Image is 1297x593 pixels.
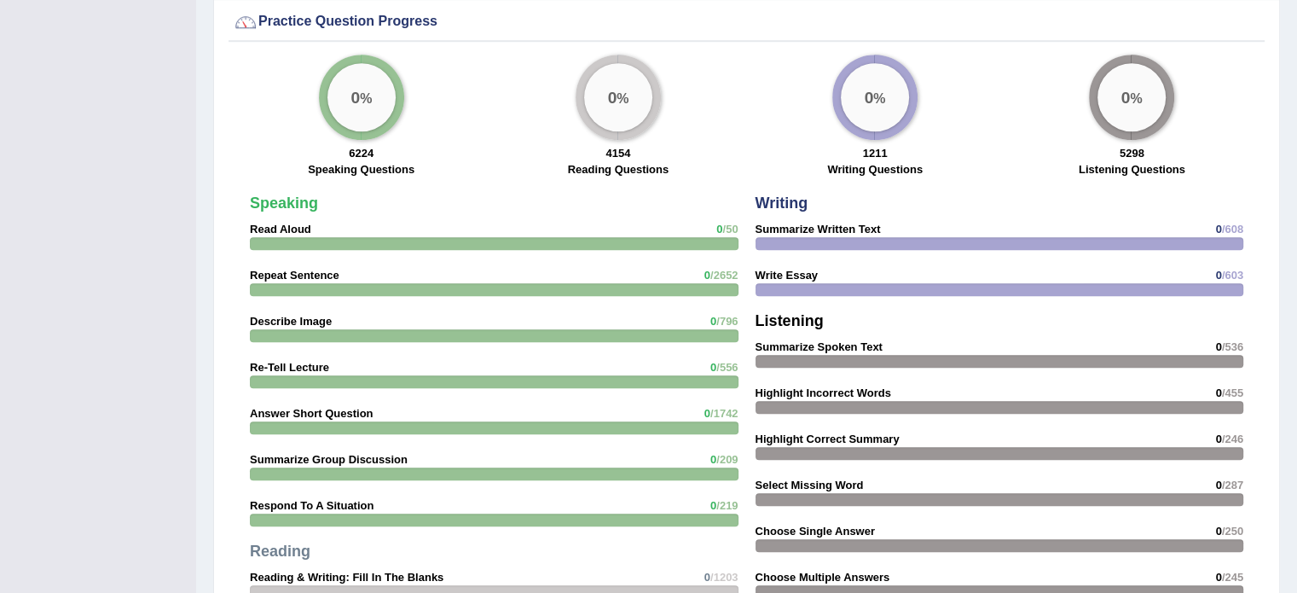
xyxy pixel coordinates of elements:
[841,63,909,131] div: %
[710,315,716,328] span: 0
[756,195,808,212] strong: Writing
[716,453,738,466] span: /209
[250,195,318,212] strong: Speaking
[722,223,738,235] span: /50
[250,543,310,560] strong: Reading
[710,571,738,584] span: /1203
[250,315,332,328] strong: Describe Image
[327,63,396,131] div: %
[233,9,1260,35] div: Practice Question Progress
[756,571,890,584] strong: Choose Multiple Answers
[710,407,738,420] span: /1742
[1222,269,1243,282] span: /603
[756,312,824,329] strong: Listening
[1079,161,1185,177] label: Listening Questions
[1222,525,1243,538] span: /250
[716,361,738,374] span: /556
[756,525,875,538] strong: Choose Single Answer
[1215,433,1221,445] span: 0
[756,340,883,353] strong: Summarize Spoken Text
[1215,571,1221,584] span: 0
[716,315,738,328] span: /796
[1222,340,1243,353] span: /536
[349,147,373,160] strong: 6224
[710,453,716,466] span: 0
[756,269,818,282] strong: Write Essay
[710,269,738,282] span: /2652
[250,571,443,584] strong: Reading & Writing: Fill In The Blanks
[250,361,329,374] strong: Re-Tell Lecture
[1222,223,1243,235] span: /608
[756,479,864,491] strong: Select Missing Word
[756,433,900,445] strong: Highlight Correct Summary
[584,63,652,131] div: %
[1222,571,1243,584] span: /245
[1222,433,1243,445] span: /246
[1121,88,1131,107] big: 0
[1097,63,1166,131] div: %
[250,453,408,466] strong: Summarize Group Discussion
[250,499,373,512] strong: Respond To A Situation
[1215,269,1221,282] span: 0
[756,223,881,235] strong: Summarize Written Text
[1222,387,1243,399] span: /455
[1215,387,1221,399] span: 0
[704,407,710,420] span: 0
[704,571,710,584] span: 0
[308,161,414,177] label: Speaking Questions
[710,499,716,512] span: 0
[250,269,339,282] strong: Repeat Sentence
[710,361,716,374] span: 0
[250,407,373,420] strong: Answer Short Question
[607,88,617,107] big: 0
[350,88,360,107] big: 0
[827,161,923,177] label: Writing Questions
[756,387,891,399] strong: Highlight Incorrect Words
[716,499,738,512] span: /219
[250,223,311,235] strong: Read Aloud
[1215,479,1221,491] span: 0
[865,88,874,107] big: 0
[704,269,710,282] span: 0
[1120,147,1144,160] strong: 5298
[1215,340,1221,353] span: 0
[716,223,722,235] span: 0
[863,147,888,160] strong: 1211
[1215,223,1221,235] span: 0
[1222,479,1243,491] span: /287
[568,161,669,177] label: Reading Questions
[1215,525,1221,538] span: 0
[605,147,630,160] strong: 4154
